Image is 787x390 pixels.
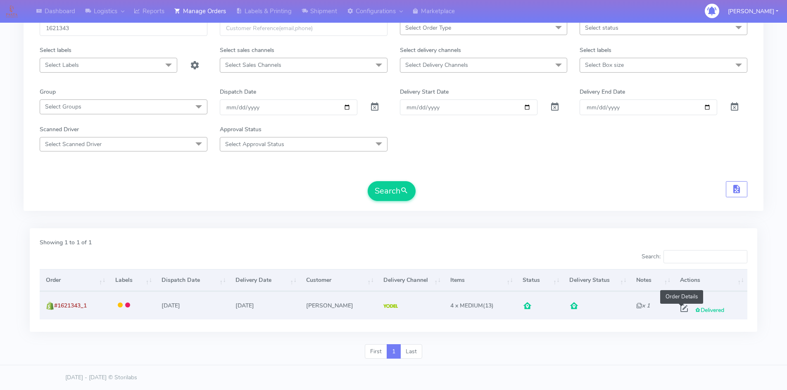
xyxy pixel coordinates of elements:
button: Search [368,181,416,201]
span: Select Labels [45,61,79,69]
th: Delivery Date: activate to sort column ascending [229,269,300,291]
label: Select sales channels [220,46,274,54]
label: Select delivery channels [400,46,461,54]
label: Scanned Driver [40,125,79,134]
img: Yodel [383,304,398,308]
label: Showing 1 to 1 of 1 [40,238,92,247]
th: Order: activate to sort column ascending [40,269,109,291]
a: 1 [387,344,401,359]
th: Status: activate to sort column ascending [516,269,563,291]
th: Actions: activate to sort column ascending [674,269,747,291]
th: Delivery Status: activate to sort column ascending [563,269,630,291]
span: Select Groups [45,103,81,111]
td: [PERSON_NAME] [300,291,377,319]
img: shopify.png [46,302,54,310]
span: #1621343_1 [54,302,87,310]
label: Search: [642,250,747,263]
input: Search: [663,250,747,263]
label: Group [40,87,56,96]
span: Select Approval Status [225,140,284,148]
i: x 1 [636,302,650,310]
label: Select labels [40,46,71,54]
th: Notes: activate to sort column ascending [630,269,674,291]
td: [DATE] [155,291,229,319]
span: Select Scanned Driver [45,140,102,148]
span: Select Delivery Channels [405,61,468,69]
label: Approval Status [220,125,262,134]
th: Customer: activate to sort column ascending [300,269,377,291]
span: Select Sales Channels [225,61,281,69]
label: Delivery Start Date [400,87,449,96]
span: Delivered [695,306,724,314]
input: Customer Reference(email,phone) [220,21,388,36]
span: Select Order Type [405,24,451,32]
th: Dispatch Date: activate to sort column ascending [155,269,229,291]
td: [DATE] [229,291,300,319]
span: 4 x MEDIUM [450,302,483,310]
span: Select status [585,24,618,32]
button: [PERSON_NAME] [722,3,785,20]
th: Items: activate to sort column ascending [444,269,516,291]
th: Labels: activate to sort column ascending [109,269,155,291]
span: Select Box size [585,61,624,69]
th: Delivery Channel: activate to sort column ascending [377,269,444,291]
label: Delivery End Date [580,87,625,96]
label: Select labels [580,46,611,54]
label: Dispatch Date [220,87,256,96]
span: (13) [450,302,494,310]
input: Order Id [40,21,207,36]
